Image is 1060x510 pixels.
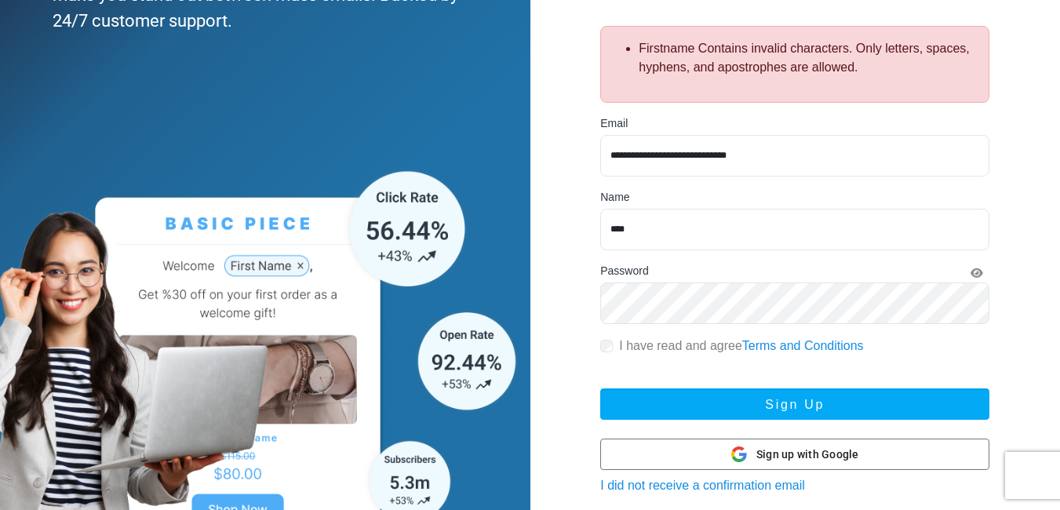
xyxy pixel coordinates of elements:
label: I have read and agree [619,337,863,355]
button: Sign up with Google [600,439,989,470]
a: Terms and Conditions [742,339,864,352]
span: Sign up with Google [756,446,859,463]
label: Email [600,115,628,132]
a: I did not receive a confirmation email [600,479,805,492]
li: Firstname Contains invalid characters. Only letters, spaces, hyphens, and apostrophes are allowed. [639,39,976,77]
label: Password [600,263,648,279]
i: Show Password [971,268,983,279]
button: Sign Up [600,388,989,420]
label: Name [600,189,629,206]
